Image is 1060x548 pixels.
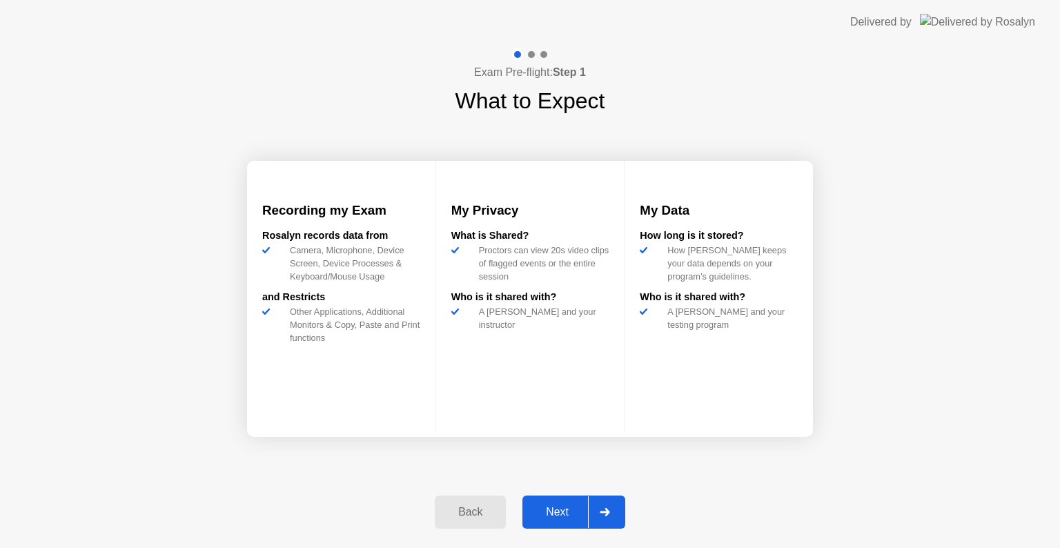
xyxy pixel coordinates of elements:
div: A [PERSON_NAME] and your testing program [662,305,798,331]
h4: Exam Pre-flight: [474,64,586,81]
button: Next [522,496,625,529]
div: How long is it stored? [640,228,798,244]
div: and Restricts [262,290,420,305]
h3: My Data [640,201,798,220]
b: Step 1 [553,66,586,78]
div: Who is it shared with? [640,290,798,305]
div: Rosalyn records data from [262,228,420,244]
div: What is Shared? [451,228,609,244]
button: Back [435,496,506,529]
img: Delivered by Rosalyn [920,14,1035,30]
div: A [PERSON_NAME] and your instructor [473,305,609,331]
div: Proctors can view 20s video clips of flagged events or the entire session [473,244,609,284]
h1: What to Expect [455,84,605,117]
div: Who is it shared with? [451,290,609,305]
div: Delivered by [850,14,912,30]
div: Back [439,506,502,518]
h3: Recording my Exam [262,201,420,220]
div: How [PERSON_NAME] keeps your data depends on your program’s guidelines. [662,244,798,284]
div: Other Applications, Additional Monitors & Copy, Paste and Print functions [284,305,420,345]
div: Camera, Microphone, Device Screen, Device Processes & Keyboard/Mouse Usage [284,244,420,284]
h3: My Privacy [451,201,609,220]
div: Next [527,506,588,518]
